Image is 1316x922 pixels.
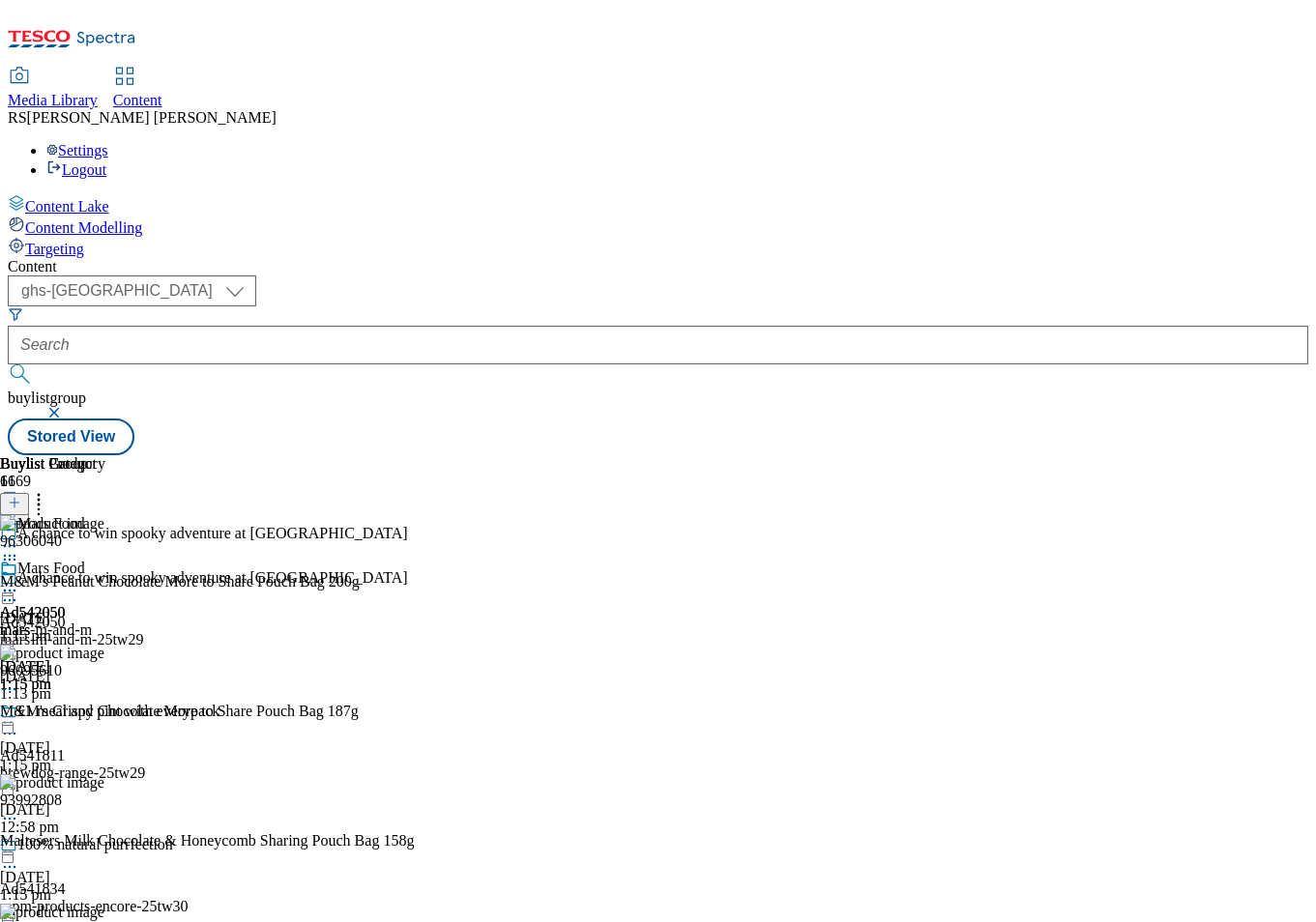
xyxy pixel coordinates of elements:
a: Content Modelling [8,216,1308,237]
a: Content Lake [8,194,1308,216]
span: Targeting [25,241,84,257]
span: RS [8,109,27,126]
button: Stored View [8,418,134,455]
span: Content [113,92,162,108]
span: Content Modelling [25,219,142,236]
a: Media Library [8,69,98,109]
a: Targeting [8,237,1308,258]
a: Settings [46,142,108,158]
a: Content [113,69,162,109]
span: [PERSON_NAME] [PERSON_NAME] [27,109,277,126]
span: Media Library [8,92,98,108]
input: Search [8,326,1308,364]
span: Content Lake [25,198,109,215]
a: Logout [46,161,106,178]
div: Content [8,258,1308,275]
svg: Search Filters [8,306,23,322]
span: buylistgroup [8,389,86,406]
